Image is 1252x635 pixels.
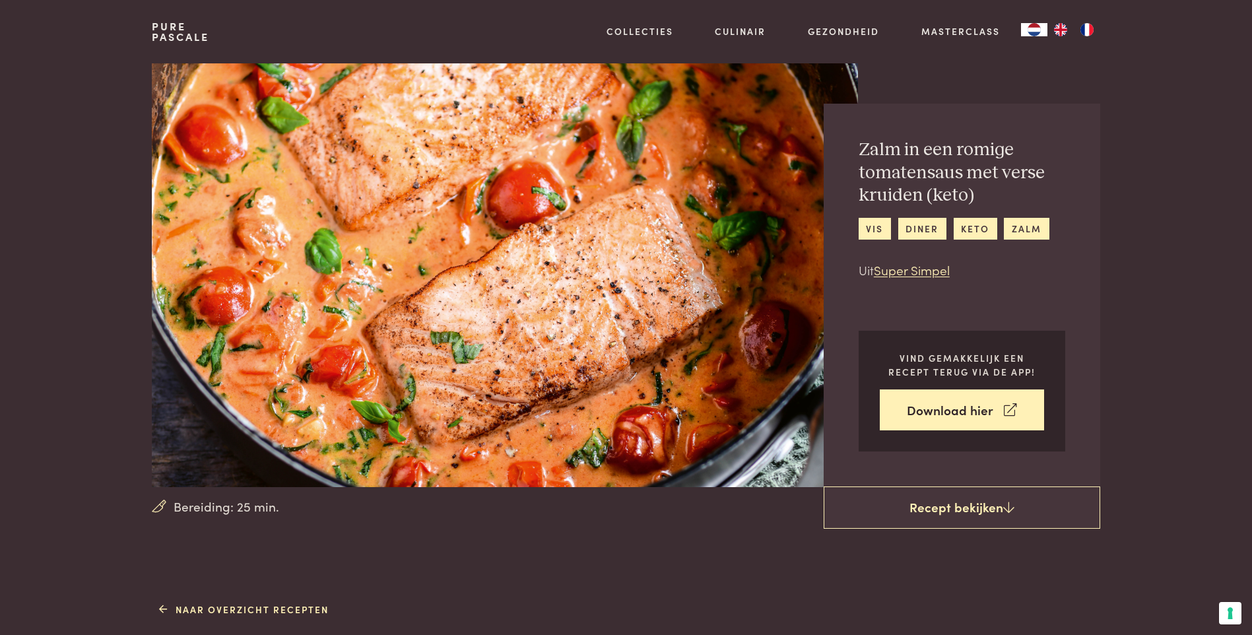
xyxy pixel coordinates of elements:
[1047,23,1100,36] ul: Language list
[159,603,329,617] a: Naar overzicht recepten
[859,261,1065,280] p: Uit
[859,139,1065,207] h2: Zalm in een romige tomatensaus met verse kruiden (keto)
[1047,23,1074,36] a: EN
[824,486,1100,529] a: Recept bekijken
[859,218,891,240] a: vis
[808,24,879,38] a: Gezondheid
[1021,23,1047,36] a: NL
[1004,218,1049,240] a: zalm
[174,497,279,516] span: Bereiding: 25 min.
[880,389,1044,431] a: Download hier
[152,21,209,42] a: PurePascale
[152,63,857,487] img: Zalm in een romige tomatensaus met verse kruiden (keto)
[898,218,946,240] a: diner
[954,218,997,240] a: keto
[715,24,766,38] a: Culinair
[921,24,1000,38] a: Masterclass
[880,351,1044,378] p: Vind gemakkelijk een recept terug via de app!
[607,24,673,38] a: Collecties
[1021,23,1047,36] div: Language
[1219,602,1241,624] button: Uw voorkeuren voor toestemming voor trackingtechnologieën
[874,261,950,279] a: Super Simpel
[1074,23,1100,36] a: FR
[1021,23,1100,36] aside: Language selected: Nederlands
